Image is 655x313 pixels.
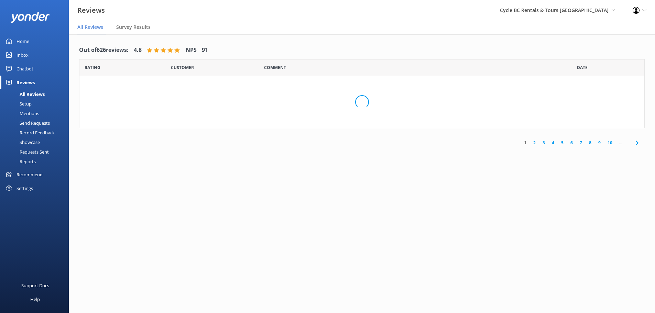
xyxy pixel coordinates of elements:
a: Record Feedback [4,128,69,137]
span: Date [85,64,100,71]
img: yonder-white-logo.png [10,12,50,23]
span: Date [577,64,588,71]
div: Record Feedback [4,128,55,137]
span: ... [616,139,626,146]
span: Question [264,64,286,71]
h4: NPS [186,46,197,55]
div: Inbox [17,48,29,62]
h3: Reviews [77,5,105,16]
a: Mentions [4,109,69,118]
a: All Reviews [4,89,69,99]
span: Cycle BC Rentals & Tours [GEOGRAPHIC_DATA] [500,7,609,13]
a: 7 [576,139,586,146]
span: Survey Results [116,24,151,31]
div: Reviews [17,76,35,89]
a: Setup [4,99,69,109]
h4: 4.8 [134,46,142,55]
a: Reports [4,157,69,166]
a: Requests Sent [4,147,69,157]
a: 9 [595,139,604,146]
a: 8 [586,139,595,146]
div: Send Requests [4,118,50,128]
div: Support Docs [21,279,49,292]
div: Showcase [4,137,40,147]
a: 2 [530,139,539,146]
span: Date [171,64,194,71]
div: Settings [17,181,33,195]
div: Reports [4,157,36,166]
a: 10 [604,139,616,146]
div: Recommend [17,168,43,181]
a: 4 [548,139,558,146]
div: Requests Sent [4,147,49,157]
a: 6 [567,139,576,146]
a: Send Requests [4,118,69,128]
a: Showcase [4,137,69,147]
a: 5 [558,139,567,146]
div: Setup [4,99,32,109]
div: Help [30,292,40,306]
div: Home [17,34,29,48]
h4: 91 [202,46,208,55]
div: All Reviews [4,89,45,99]
div: Chatbot [17,62,33,76]
a: 3 [539,139,548,146]
h4: Out of 626 reviews: [79,46,129,55]
a: 1 [521,139,530,146]
div: Mentions [4,109,39,118]
span: All Reviews [77,24,103,31]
